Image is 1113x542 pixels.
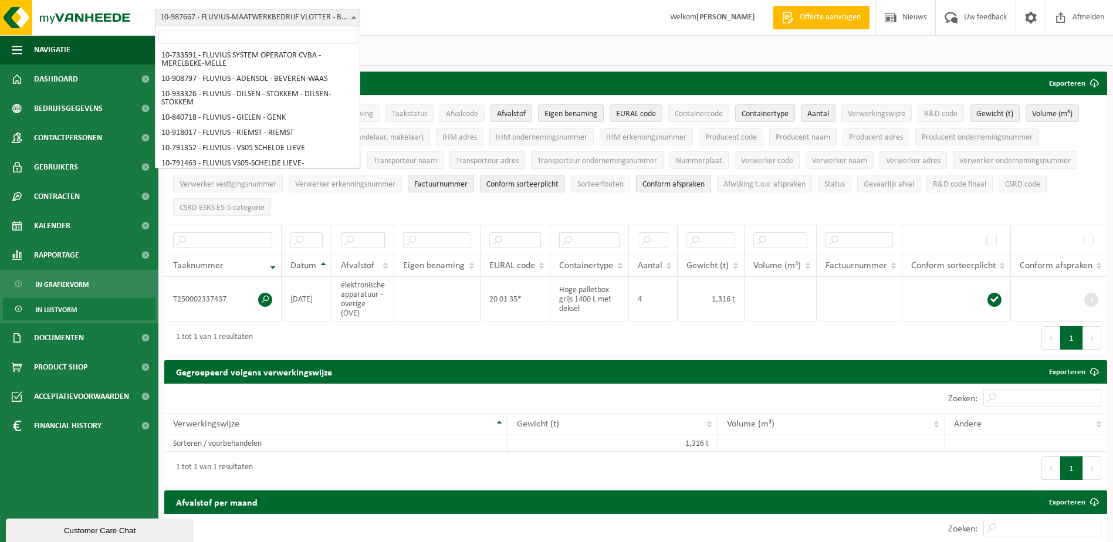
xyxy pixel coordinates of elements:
span: Eigen benaming [544,110,597,118]
button: Conform sorteerplicht : Activate to sort [480,175,565,192]
span: Taakstatus [392,110,427,118]
button: Gewicht (t)Gewicht (t): Activate to sort [970,104,1020,122]
td: 4 [629,277,678,321]
span: Verwerker naam [812,157,867,165]
span: Gewicht (t) [517,419,559,429]
span: Product Shop [34,353,87,382]
span: Eigen benaming [403,261,465,270]
iframe: chat widget [6,516,196,542]
span: Taaknummer [173,261,224,270]
button: AfvalcodeAfvalcode: Activate to sort [439,104,485,122]
span: IHM erkenningsnummer [606,133,686,142]
button: Afwijking t.o.v. afsprakenAfwijking t.o.v. afspraken: Activate to sort [717,175,812,192]
span: Gewicht (t) [686,261,729,270]
span: EURAL code [616,110,656,118]
span: Afwijking t.o.v. afspraken [723,180,806,189]
span: R&D code finaal [933,180,986,189]
button: EURAL codeEURAL code: Activate to sort [610,104,662,122]
button: Next [1083,456,1101,480]
button: Producent adresProducent adres: Activate to sort [843,128,909,145]
span: Sorteerfouten [577,180,624,189]
h2: Gegroepeerd volgens verwerkingswijze [164,360,344,383]
button: 1 [1060,456,1083,480]
span: Containercode [675,110,723,118]
span: 10-987667 - FLUVIUS-MAATWERKBEDRIJF VLOTTER - BOOM [155,9,360,26]
span: R&D code [924,110,958,118]
span: Acceptatievoorwaarden [34,382,129,411]
span: Volume (m³) [727,419,774,429]
span: Nummerplaat [676,157,722,165]
span: Contactpersonen [34,123,102,153]
span: Aantal [807,110,829,118]
li: 10-908797 - FLUVIUS - ADENSOL - BEVEREN-WAAS [158,72,357,87]
span: IHM ondernemingsnummer [496,133,587,142]
button: Previous [1041,456,1060,480]
button: IHM erkenningsnummerIHM erkenningsnummer: Activate to sort [600,128,693,145]
button: CSRD ESRS E5-5 categorieCSRD ESRS E5-5 categorie: Activate to sort [173,198,271,216]
span: Gebruikers [34,153,78,182]
td: T250002337437 [164,277,282,321]
span: Navigatie [34,35,70,65]
td: 1,316 t [508,435,718,452]
td: Sorteren / voorbehandelen [164,435,508,452]
span: Volume (m³) [753,261,801,270]
span: Andere [954,419,982,429]
button: Verwerker naamVerwerker naam: Activate to sort [806,151,874,169]
button: SorteerfoutenSorteerfouten: Activate to sort [571,175,630,192]
button: Verwerker ondernemingsnummerVerwerker ondernemingsnummer: Activate to sort [953,151,1077,169]
span: Transporteur naam [374,157,437,165]
button: NummerplaatNummerplaat: Activate to sort [669,151,729,169]
button: Conform afspraken : Activate to sort [636,175,711,192]
li: 10-791352 - FLUVIUS - VS05 SCHELDE LIEVE [158,141,357,156]
span: Producent naam [776,133,830,142]
button: CSRD codeCSRD code: Activate to sort [999,175,1047,192]
button: Producent naamProducent naam: Activate to sort [769,128,837,145]
strong: [PERSON_NAME] [696,13,755,22]
button: IHM adresIHM adres: Activate to sort [436,128,483,145]
span: Verwerker vestigingsnummer [180,180,276,189]
span: EURAL code [489,261,535,270]
button: Transporteur ondernemingsnummerTransporteur ondernemingsnummer : Activate to sort [531,151,664,169]
span: Documenten [34,323,84,353]
span: IHM adres [442,133,477,142]
td: Hoge palletbox grijs 1400 L met deksel [550,277,629,321]
td: 20 01 35* [481,277,551,321]
button: Exporteren [1040,72,1106,95]
li: 10-933326 - FLUVIUS - DILSEN - STOKKEM - DILSEN-STOKKEM [158,87,357,110]
button: Verwerker erkenningsnummerVerwerker erkenningsnummer: Activate to sort [289,175,402,192]
span: Verwerkingswijze [173,419,239,429]
span: CSRD ESRS E5-5 categorie [180,204,265,212]
span: Contracten [34,182,80,211]
a: Exporteren [1040,360,1106,384]
li: 10-840718 - FLUVIUS - GIELEN - GENK [158,110,357,126]
button: Verwerker vestigingsnummerVerwerker vestigingsnummer: Activate to sort [173,175,283,192]
button: Gevaarlijk afval : Activate to sort [857,175,921,192]
td: elektronische apparatuur - overige (OVE) [332,277,395,321]
span: Factuurnummer [414,180,468,189]
a: Exporteren [1040,490,1106,514]
td: 1,316 t [678,277,745,321]
button: Transporteur naamTransporteur naam: Activate to sort [367,151,444,169]
span: Gewicht (t) [976,110,1013,118]
button: FactuurnummerFactuurnummer: Activate to sort [408,175,474,192]
button: Transporteur adresTransporteur adres: Activate to sort [449,151,525,169]
button: R&D codeR&amp;D code: Activate to sort [918,104,964,122]
span: Bedrijfsgegevens [34,94,103,123]
button: Producent ondernemingsnummerProducent ondernemingsnummer: Activate to sort [915,128,1039,145]
button: Previous [1041,326,1060,350]
button: ContainercodeContainercode: Activate to sort [668,104,729,122]
span: Containertype [742,110,789,118]
button: VerwerkingswijzeVerwerkingswijze: Activate to sort [841,104,912,122]
span: Afvalcode [446,110,478,118]
li: 10-733591 - FLUVIUS SYSTEM OPERATOR CVBA - MERELBEKE-MELLE [158,48,357,72]
button: Verwerker codeVerwerker code: Activate to sort [735,151,800,169]
span: Aantal [638,261,662,270]
span: Producent code [705,133,757,142]
button: R&D code finaalR&amp;D code finaal: Activate to sort [926,175,993,192]
span: Conform sorteerplicht [911,261,996,270]
a: In grafiekvorm [3,273,155,295]
button: Next [1083,326,1101,350]
span: Datum [290,261,316,270]
span: Dashboard [34,65,78,94]
a: Offerte aanvragen [773,6,870,29]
